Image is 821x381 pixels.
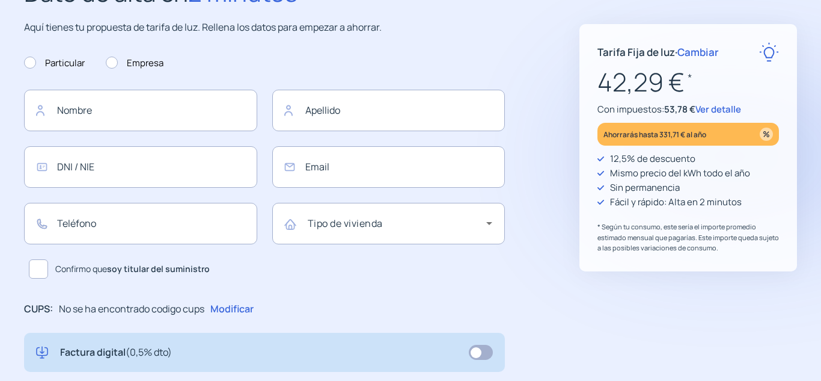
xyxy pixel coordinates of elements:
p: Aquí tienes tu propuesta de tarifa de luz. Rellena los datos para empezar a ahorrar. [24,20,505,36]
p: CUPS: [24,302,53,317]
p: * Según tu consumo, este sería el importe promedio estimado mensual que pagarías. Este importe qu... [597,221,779,253]
b: soy titular del suministro [107,263,210,274]
span: Ver detalle [695,103,741,116]
label: Empresa [106,56,163,70]
img: percentage_icon.svg [760,128,773,141]
p: Con impuestos: [597,102,779,117]
p: Mismo precio del kWh todo el año [610,166,750,181]
span: Confirmo que [55,262,210,276]
span: 53,78 € [664,103,695,116]
p: Fácil y rápido: Alta en 2 minutos [610,195,742,209]
span: (0,5% dto) [126,345,172,359]
p: Ahorrarás hasta 331,71 € al año [603,128,706,141]
span: Cambiar [677,45,719,59]
label: Particular [24,56,85,70]
p: 12,5% de descuento [610,152,695,166]
img: rate-E.svg [759,42,779,62]
img: digital-invoice.svg [36,345,48,361]
p: No se ha encontrado codigo cups [59,302,204,317]
p: Factura digital [60,345,172,361]
mat-label: Tipo de vivienda [308,217,383,230]
p: 42,29 € [597,62,779,102]
p: Tarifa Fija de luz · [597,44,719,60]
p: Sin permanencia [610,181,680,195]
p: Modificar [210,302,254,317]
